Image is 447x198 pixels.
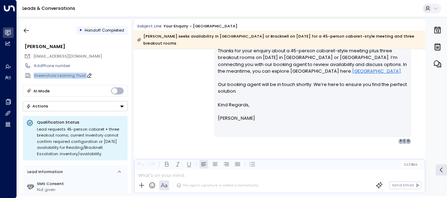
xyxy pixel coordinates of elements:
span: Subject Line: [137,23,163,29]
span: Cc Bcc [404,163,417,166]
span: | [409,163,410,166]
span: [EMAIL_ADDRESS][DOMAIN_NAME] [33,53,102,59]
button: Undo [136,160,145,169]
div: C [402,138,407,144]
p: Hi [PERSON_NAME], Thanks for your enquiry about a 45-person cabaret-style meeting plus three brea... [218,34,408,101]
div: AI Mode [33,87,50,94]
span: cgrimes@greenshawlearningtrust.co.uk [33,53,102,59]
div: The agent signature is added automatically [176,183,258,188]
div: N [398,138,404,144]
div: Lead Information [25,169,63,175]
div: Not given [37,187,125,193]
div: • [79,25,82,35]
div: AddPhone number [34,63,127,69]
label: SMS Consent [37,181,125,187]
span: [PERSON_NAME] [218,115,255,121]
div: [PERSON_NAME] seeks availability in [GEOGRAPHIC_DATA] or Bracknell on [DATE] for a 45-person caba... [137,33,422,47]
div: O [406,138,411,144]
button: Cc|Bcc [401,162,420,167]
a: [GEOGRAPHIC_DATA] [352,68,401,74]
span: Kind Regards, [218,101,250,108]
a: Leads & Conversations [22,5,75,11]
span: Handoff Completed [85,27,124,33]
div: Button group with a nested menu [23,101,128,111]
div: Actions [26,104,48,108]
div: Greenshaw Learning Trust [34,73,127,79]
button: Actions [23,101,128,111]
div: Lead requests 45-person cabaret + three breakout rooms; current inventory cannot confirm required... [37,126,124,157]
button: Redo [148,160,156,169]
p: Qualification Status [37,119,124,125]
div: Your enquiry - [GEOGRAPHIC_DATA] [163,23,238,29]
div: [PERSON_NAME] [25,43,127,50]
